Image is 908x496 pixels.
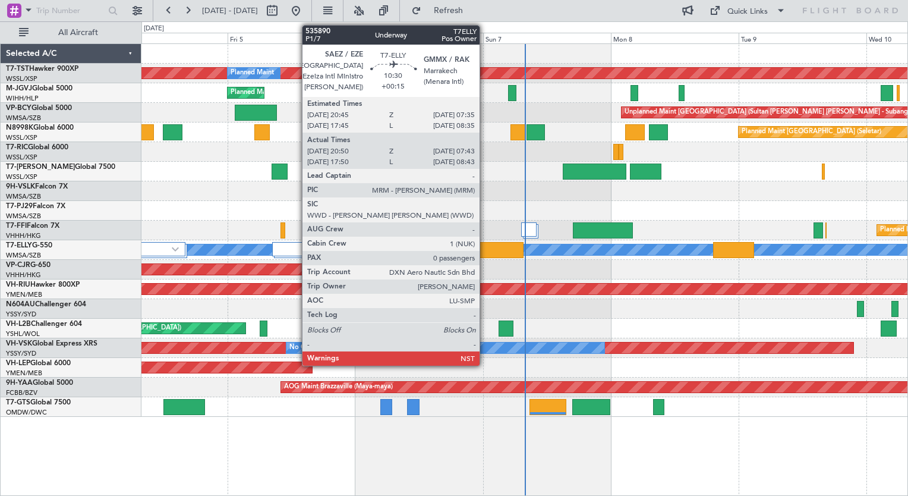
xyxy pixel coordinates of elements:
span: T7-[PERSON_NAME] [6,164,75,171]
div: Tue 9 [739,33,866,43]
span: Refresh [424,7,474,15]
span: N604AU [6,301,35,308]
a: T7-FFIFalcon 7X [6,222,59,230]
a: N604AUChallenger 604 [6,301,86,308]
a: T7-[PERSON_NAME]Global 7500 [6,164,115,171]
a: VH-RIUHawker 800XP [6,281,80,288]
span: VH-RIU [6,281,30,288]
div: Quick Links [727,6,768,18]
span: 9H-VSLK [6,183,35,190]
a: YSHL/WOL [6,329,40,338]
span: VH-VSK [6,340,32,347]
span: [DATE] - [DATE] [202,5,258,16]
a: T7-GTSGlobal 7500 [6,399,71,406]
a: WSSL/XSP [6,172,37,181]
a: VH-L2BChallenger 604 [6,321,82,328]
img: arrow-gray.svg [325,247,332,252]
span: T7-PJ29 [6,203,33,210]
a: M-JGVJGlobal 5000 [6,85,72,92]
span: T7-RIC [6,144,28,151]
span: VH-LEP [6,360,30,367]
a: WMSA/SZB [6,251,41,260]
a: WSSL/XSP [6,74,37,83]
button: All Aircraft [13,23,129,42]
span: M-JGVJ [6,85,32,92]
div: Thu 4 [100,33,228,43]
button: Refresh [406,1,477,20]
a: VHHH/HKG [6,231,41,240]
span: VP-CJR [6,262,30,269]
div: Sat 6 [355,33,483,43]
span: T7-TST [6,65,29,73]
div: No Crew [289,339,317,357]
a: T7-TSTHawker 900XP [6,65,78,73]
div: [DATE] [144,24,164,34]
a: YSSY/SYD [6,310,36,319]
a: WSSL/XSP [6,133,37,142]
button: Quick Links [704,1,792,20]
a: WMSA/SZB [6,212,41,221]
a: VP-BCYGlobal 5000 [6,105,72,112]
div: Fri 5 [228,33,355,43]
a: VH-VSKGlobal Express XRS [6,340,97,347]
a: 9H-YAAGlobal 5000 [6,379,73,387]
a: 9H-VSLKFalcon 7X [6,183,68,190]
a: VP-CJRG-650 [6,262,51,269]
div: Mon 8 [611,33,739,43]
a: N8998KGlobal 6000 [6,124,74,131]
div: Planned Maint [GEOGRAPHIC_DATA] (Seletar) [231,84,370,102]
span: 9H-YAA [6,379,33,387]
a: VH-LEPGlobal 6000 [6,360,71,367]
a: VHHH/HKG [6,271,41,280]
input: Trip Number [36,2,105,20]
a: T7-ELLYG-550 [6,242,52,249]
span: T7-FFI [6,222,27,230]
span: N8998K [6,124,33,131]
div: Planned Maint [231,64,274,82]
div: Sun 7 [483,33,611,43]
a: WIHH/HLP [6,94,39,103]
a: WSSL/XSP [6,153,37,162]
a: WMSA/SZB [6,114,41,123]
img: arrow-gray.svg [172,247,179,252]
span: All Aircraft [31,29,125,37]
div: AOG Maint Brazzaville (Maya-maya) [284,378,393,396]
span: T7-GTS [6,399,30,406]
div: Planned Maint [GEOGRAPHIC_DATA] (Seletar) [742,123,881,141]
span: T7-ELLY [6,242,32,249]
a: FCBB/BZV [6,388,37,397]
a: YSSY/SYD [6,349,36,358]
a: T7-RICGlobal 6000 [6,144,68,151]
span: VH-L2B [6,321,31,328]
a: T7-PJ29Falcon 7X [6,203,65,210]
span: VP-BCY [6,105,31,112]
a: WMSA/SZB [6,192,41,201]
a: YMEN/MEB [6,290,42,299]
a: YMEN/MEB [6,369,42,378]
a: OMDW/DWC [6,408,47,417]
